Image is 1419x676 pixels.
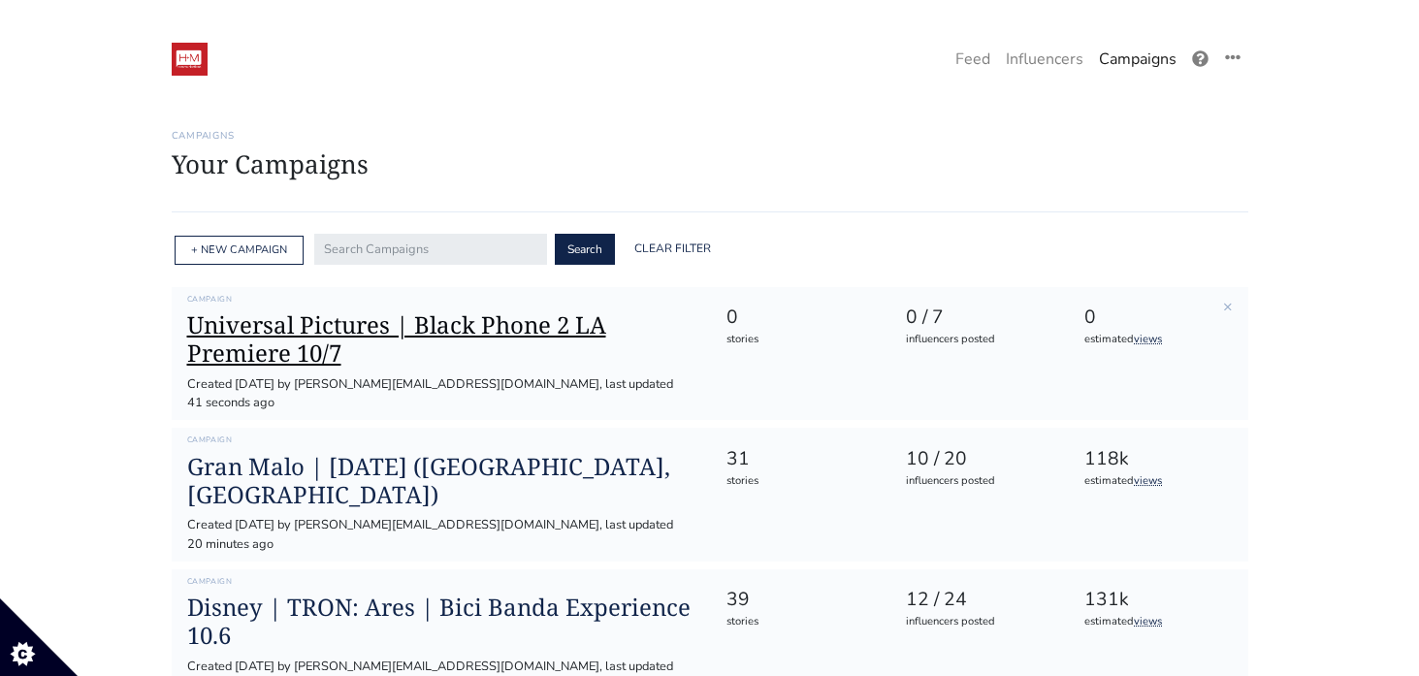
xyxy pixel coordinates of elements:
[906,473,1050,490] div: influencers posted
[726,304,871,332] div: 0
[187,453,695,509] a: Gran Malo | [DATE] ([GEOGRAPHIC_DATA], [GEOGRAPHIC_DATA])
[187,594,695,650] a: Disney | TRON: Ares | Bici Banda Experience 10.6
[726,614,871,630] div: stories
[187,295,695,305] h6: Campaign
[187,516,695,553] div: Created [DATE] by [PERSON_NAME][EMAIL_ADDRESS][DOMAIN_NAME], last updated 20 minutes ago
[1134,473,1162,488] a: views
[906,445,1050,473] div: 10 / 20
[906,332,1050,348] div: influencers posted
[726,473,871,490] div: stories
[191,242,287,257] a: + NEW CAMPAIGN
[726,445,871,473] div: 31
[906,586,1050,614] div: 12 / 24
[726,332,871,348] div: stories
[1084,304,1229,332] div: 0
[1084,332,1229,348] div: estimated
[187,435,695,445] h6: Campaign
[172,130,1248,142] h6: Campaigns
[1084,586,1229,614] div: 131k
[187,577,695,587] h6: Campaign
[998,40,1091,79] a: Influencers
[1091,40,1184,79] a: Campaigns
[1134,332,1162,346] a: views
[1223,296,1233,317] a: ×
[172,149,1248,179] h1: Your Campaigns
[906,304,1050,332] div: 0 / 7
[1084,614,1229,630] div: estimated
[187,375,695,412] div: Created [DATE] by [PERSON_NAME][EMAIL_ADDRESS][DOMAIN_NAME], last updated 41 seconds ago
[314,234,547,265] input: Search Campaigns
[1084,473,1229,490] div: estimated
[623,234,723,265] a: Clear Filter
[555,234,615,265] button: Search
[1134,614,1162,628] a: views
[1084,445,1229,473] div: 118k
[906,614,1050,630] div: influencers posted
[172,43,208,76] img: 19:52:48_1547236368
[948,40,998,79] a: Feed
[187,311,695,368] a: Universal Pictures | Black Phone 2 LA Premiere 10/7
[726,586,871,614] div: 39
